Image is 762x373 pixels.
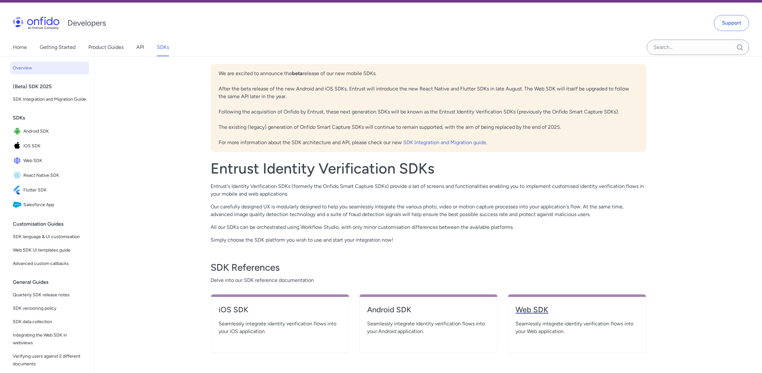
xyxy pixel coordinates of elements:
b: beta [292,70,303,76]
span: Seamlessly integrate identity verification flows into your Web application. [516,320,638,335]
div: SDKs [13,112,92,124]
h3: SDK References [211,261,646,274]
span: SDK versioning policy [13,305,87,312]
img: IconFlutter SDK [13,186,23,195]
a: API [136,38,144,56]
span: SDK language & UI customisation [13,233,87,241]
h1: Developers [68,18,106,28]
div: We are excited to announce the release of our new mobile SDKs. After the beta release of the new ... [211,64,646,152]
span: iOS SDK [23,142,87,151]
a: SDK Integration and Migration Guide [10,93,89,106]
p: Our carefully designed UX is modularly designed to help you seamlessly integrate the various phot... [211,203,646,218]
a: Web SDK [516,305,638,320]
span: Flutter SDK [23,186,87,195]
a: IconiOS SDKiOS SDK [10,139,89,153]
span: Verifying users against 2 different documents [13,353,87,368]
span: SDK Integration and Migration Guide [13,96,87,103]
img: IconWeb SDK [13,156,23,165]
a: IconWeb SDKWeb SDK [10,154,89,168]
span: SDK data collection [13,318,87,326]
img: IconReact Native SDK [13,171,23,180]
p: Entrust's Identity Verification SDKs (formerly the Onfido Smart Capture SDKs) provide a set of sc... [211,183,646,198]
a: IconSalesforce AppSalesforce App [10,198,89,212]
span: Delve into our SDK reference documentation [211,276,646,284]
a: SDKs [157,38,169,56]
a: Web SDK UI templates guide [10,244,89,257]
a: Overview [10,62,89,74]
h1: Entrust Identity Verification SDKs [211,159,646,177]
span: Web SDK [23,156,87,165]
span: Seamlessly integrate identity verification flows into your iOS application. [219,320,341,335]
a: Advanced custom callbacks [10,257,89,270]
span: Integrating the Web SDK in webviews [13,331,87,347]
div: General Guides [13,276,92,289]
a: SDK versioning policy [10,302,89,315]
span: React Native SDK [23,171,87,180]
a: IconReact Native SDKReact Native SDK [10,168,89,183]
span: Salesforce App [23,200,87,209]
a: SDK data collection [10,315,89,328]
a: Integrating the Web SDK in webviews [10,329,89,349]
a: Getting Started [40,38,76,56]
span: Web SDK UI templates guide [13,246,87,254]
div: Customisation Guides [13,218,92,230]
p: All our SDKs can be orchestrated using Workflow Studio, with only minor customisation differences... [211,223,646,231]
a: Product Guides [88,38,124,56]
a: Support [714,15,749,31]
a: Android SDK [367,305,490,320]
a: iOS SDK [219,305,341,320]
img: Onfido Logo [13,17,60,29]
a: SDK Integration and Migration guide [404,139,486,145]
a: Quarterly SDK release notes [10,289,89,301]
span: Quarterly SDK release notes [13,291,87,299]
h4: Web SDK [516,305,638,315]
span: Seamlessly integrate identity verification flows into your Android application. [367,320,490,335]
p: Simply choose the SDK platform you wish to use and start your integration now! [211,236,646,244]
img: IconAndroid SDK [13,127,23,136]
a: SDK language & UI customisation [10,230,89,243]
a: Verifying users against 2 different documents [10,350,89,370]
a: IconFlutter SDKFlutter SDK [10,183,89,197]
img: IconSalesforce App [13,200,23,209]
span: Android SDK [23,127,87,136]
span: Overview [13,64,87,72]
span: Advanced custom callbacks [13,260,87,268]
a: Home [13,38,27,56]
input: Onfido search input field [647,40,749,55]
h4: Android SDK [367,305,490,315]
a: IconAndroid SDKAndroid SDK [10,124,89,138]
img: IconiOS SDK [13,142,23,151]
div: (Beta) SDK 2025 [13,80,92,93]
h4: iOS SDK [219,305,341,315]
